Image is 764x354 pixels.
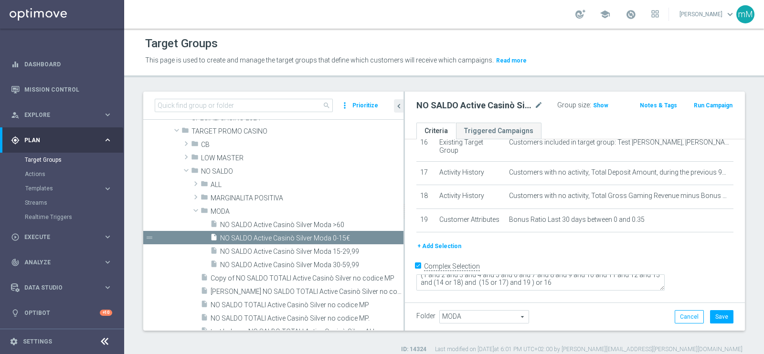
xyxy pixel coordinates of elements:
[25,210,123,224] div: Realtime Triggers
[191,140,199,151] i: folder
[25,199,99,207] a: Streams
[23,339,52,344] a: Settings
[210,260,218,271] i: insert_drive_file
[25,170,99,178] a: Actions
[24,112,103,118] span: Explore
[11,111,20,119] i: person_search
[11,258,20,267] i: track_changes
[201,193,208,204] i: folder
[100,310,112,316] div: +10
[11,300,112,325] div: Optibot
[103,283,112,292] i: keyboard_arrow_right
[210,233,218,244] i: insert_drive_file
[201,300,208,311] i: insert_drive_file
[416,208,435,232] td: 19
[103,258,112,267] i: keyboard_arrow_right
[416,161,435,185] td: 17
[24,300,100,325] a: Optibot
[11,259,113,266] button: track_changes Analyze keyboard_arrow_right
[11,283,103,292] div: Data Studio
[11,60,20,69] i: equalizer
[416,131,435,161] td: 16
[11,309,113,317] button: lightbulb Optibot +10
[557,101,590,109] label: Group size
[103,135,112,145] i: keyboard_arrow_right
[509,168,730,177] span: Customers with no activity, Total Deposit Amount, during the previous 91 days
[24,234,103,240] span: Execute
[639,100,678,111] button: Notes & Tags
[211,194,403,202] span: MARGINALITA POSITIVA
[11,136,103,145] div: Plan
[11,111,113,119] button: person_search Explore keyboard_arrow_right
[201,313,208,324] i: insert_drive_file
[25,181,123,196] div: Templates
[675,310,704,323] button: Cancel
[220,261,403,269] span: NO SALDO Active Casin&#xF2; Silver Moda 30-59,99
[201,154,403,162] span: LOW MASTER
[435,131,505,161] td: Existing Target Group
[191,153,199,164] i: folder
[416,241,462,251] button: + Add Selection
[211,301,403,309] span: NO SALDO TOTALI Active Casin&#xF2; Silver no codice MP
[211,288,403,296] span: Marco_ NO SALDO TOTALI Active Casin&#xF2; Silver no codice MP
[181,126,189,137] i: folder
[693,100,733,111] button: Run Campaign
[11,111,103,119] div: Explore
[24,260,103,265] span: Analyze
[11,233,113,241] button: play_circle_outline Execute keyboard_arrow_right
[736,5,754,23] div: mM
[394,99,403,113] button: chevron_left
[435,208,505,232] td: Customer Attributes
[24,52,112,77] a: Dashboard
[220,234,403,242] span: NO SALDO Active Casin&#xF2; Silver Moda 0-15&#x20AC;
[416,185,435,209] td: 18
[351,99,380,112] button: Prioritize
[11,61,113,68] div: equalizer Dashboard
[534,100,543,111] i: mode_edit
[11,284,113,292] button: Data Studio keyboard_arrow_right
[145,37,218,51] h1: Target Groups
[416,123,456,139] a: Criteria
[416,312,435,320] label: Folder
[416,100,532,111] h2: NO SALDO Active Casinò Silver Moda 0-15€
[201,207,208,218] i: folder
[456,123,541,139] a: Triggered Campaigns
[11,233,20,241] i: play_circle_outline
[679,7,736,21] a: [PERSON_NAME]keyboard_arrow_down
[25,185,113,192] button: Templates keyboard_arrow_right
[509,192,730,200] span: Customers with no activity, Total Gross Gaming Revenue minus Bonus Consumed, during the previous ...
[220,221,403,229] span: NO SALDO Active Casin&#xF2; Silver Moda &gt;60
[103,184,112,193] i: keyboard_arrow_right
[435,345,743,354] label: Last modified on [DATE] at 6:01 PM UTC+02:00 by [PERSON_NAME][EMAIL_ADDRESS][PERSON_NAME][DOMAIN_...
[509,216,645,224] span: Bonus Ratio Last 30 days between 0 and 0.35
[24,77,112,102] a: Mission Control
[11,258,103,267] div: Analyze
[103,110,112,119] i: keyboard_arrow_right
[11,136,113,144] button: gps_fixed Plan keyboard_arrow_right
[11,86,113,94] button: Mission Control
[201,327,208,338] i: insert_drive_file
[220,248,403,256] span: NO SALDO Active Casin&#xF2; Silver Moda 15-29,99
[25,156,99,164] a: Target Groups
[211,314,403,323] span: NO SALDO TOTALI Active Casin&#xF2; Silver no codice MP.
[145,56,494,64] span: This page is used to create and manage the target groups that define which customers will receive...
[424,262,480,271] label: Complex Selection
[710,310,733,323] button: Save
[340,99,350,112] i: more_vert
[323,102,330,109] span: search
[103,232,112,241] i: keyboard_arrow_right
[210,220,218,231] i: insert_drive_file
[25,186,103,191] div: Templates
[435,185,505,209] td: Activity History
[725,9,735,20] span: keyboard_arrow_down
[11,233,103,241] div: Execute
[435,161,505,185] td: Activity History
[25,167,123,181] div: Actions
[11,77,112,102] div: Mission Control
